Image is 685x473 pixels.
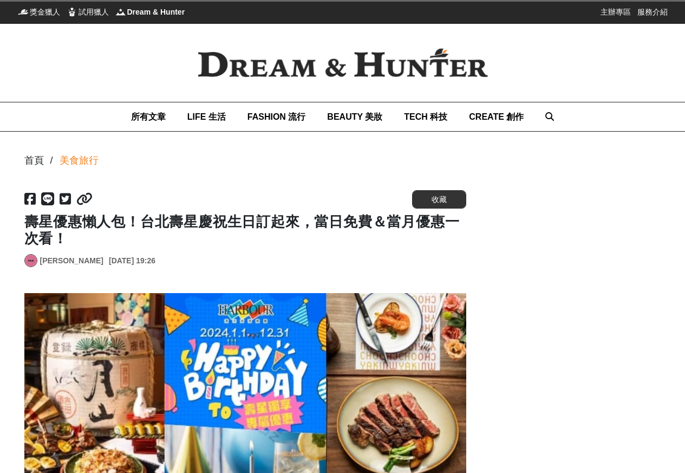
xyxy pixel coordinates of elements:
a: 主辦專區 [601,7,631,17]
span: LIFE 生活 [187,112,226,121]
span: 試用獵人 [79,7,109,17]
a: Dream & HunterDream & Hunter [115,7,185,17]
a: 獎金獵人獎金獵人 [18,7,60,17]
a: BEAUTY 美妝 [327,102,382,131]
span: Dream & Hunter [127,7,185,17]
a: CREATE 創作 [469,102,524,131]
span: FASHION 流行 [247,112,306,121]
h1: 壽星優惠懶人包！台北壽星慶祝生日訂起來，當日免費＆當月優惠一次看！ [24,213,466,247]
span: 所有文章 [131,112,166,121]
a: 所有文章 [131,102,166,131]
img: 獎金獵人 [18,7,29,17]
img: Avatar [25,255,37,267]
span: BEAUTY 美妝 [327,112,382,121]
a: 服務介紹 [637,7,668,17]
div: [DATE] 19:26 [109,255,155,267]
img: Dream & Hunter [115,7,126,17]
a: TECH 科技 [404,102,447,131]
a: LIFE 生活 [187,102,226,131]
span: 獎金獵人 [30,7,60,17]
span: CREATE 創作 [469,112,524,121]
button: 收藏 [412,190,466,209]
a: 試用獵人試用獵人 [67,7,109,17]
a: [PERSON_NAME] [40,255,103,267]
span: TECH 科技 [404,112,447,121]
a: Avatar [24,254,37,267]
a: FASHION 流行 [247,102,306,131]
div: / [50,153,53,168]
a: 美食旅行 [60,153,99,168]
img: 試用獵人 [67,7,77,17]
div: 首頁 [24,153,44,168]
img: Dream & Hunter [180,31,505,95]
